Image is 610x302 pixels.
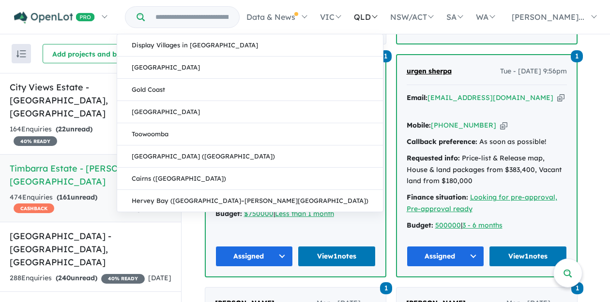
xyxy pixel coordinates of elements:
div: 474 Enquir ies [10,192,132,215]
a: Hervey Bay ([GEOGRAPHIC_DATA]–[PERSON_NAME][GEOGRAPHIC_DATA]) [117,190,383,212]
h5: [GEOGRAPHIC_DATA] - [GEOGRAPHIC_DATA] , [GEOGRAPHIC_DATA] [10,230,171,269]
span: urgen sherpa [407,67,452,75]
strong: ( unread) [56,125,92,133]
strong: Finance situation: [407,193,468,201]
strong: Budget: [407,221,433,230]
a: 1 [571,281,583,294]
span: 240 [58,273,71,282]
span: CASHBACK [14,203,54,213]
button: Copy [557,93,564,103]
h5: Timbarra Estate - [PERSON_NAME] , [GEOGRAPHIC_DATA] [10,162,171,188]
img: Openlot PRO Logo White [14,12,95,24]
div: 164 Enquir ies [10,124,132,147]
a: 1 [380,281,392,294]
span: 1 [571,282,583,294]
a: 1 [571,49,583,62]
a: View1notes [489,246,567,267]
span: 1 [571,50,583,62]
h5: City Views Estate - [GEOGRAPHIC_DATA] , [GEOGRAPHIC_DATA] [10,81,171,120]
button: Assigned [215,246,293,267]
div: As soon as possible! [407,136,567,148]
div: | [215,208,376,220]
button: Add projects and builders [43,44,149,63]
a: Toowoomba [117,123,383,145]
strong: Callback preference: [407,137,477,146]
div: 288 Enquir ies [10,273,145,284]
span: 1 [380,50,392,62]
a: Gold Coast [117,79,383,101]
a: 3 - 6 months [462,221,503,230]
a: [EMAIL_ADDRESS][DOMAIN_NAME] [427,93,553,102]
a: 1 [380,49,392,62]
span: 40 % READY [14,136,57,146]
strong: Requested info: [407,154,460,162]
span: 40 % READY [101,274,145,284]
span: [PERSON_NAME]... [512,12,584,22]
a: urgen sherpa [407,66,452,77]
a: [GEOGRAPHIC_DATA] ([GEOGRAPHIC_DATA]) [117,145,383,168]
strong: Email: [407,93,427,102]
a: Display Villages in [GEOGRAPHIC_DATA] [117,34,383,57]
button: Assigned [407,246,485,267]
button: Copy [500,120,507,130]
a: [GEOGRAPHIC_DATA] [117,57,383,79]
a: [GEOGRAPHIC_DATA] [117,101,383,123]
a: Cairns ([GEOGRAPHIC_DATA]) [117,168,383,190]
a: [PHONE_NUMBER] [431,121,496,129]
a: Less than 1 month [275,209,334,218]
a: Looking for pre-approval, Pre-approval ready [407,193,557,213]
a: 500000 [435,221,461,230]
strong: ( unread) [57,193,97,201]
strong: Budget: [215,209,242,218]
input: Try estate name, suburb, builder or developer [147,7,237,28]
a: View1notes [298,246,376,267]
div: Price-list & Release map, House & land packages from $383,400, Vacant land from $180,000 [407,153,567,187]
a: $750000 [244,209,274,218]
strong: ( unread) [56,273,97,282]
span: 22 [58,125,66,133]
span: Tue - [DATE] 9:56pm [500,66,567,77]
span: 161 [59,193,71,201]
div: | [407,220,567,231]
span: [DATE] [148,273,171,282]
strong: Mobile: [407,121,431,129]
span: 1 [380,282,392,294]
img: sort.svg [16,50,26,58]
